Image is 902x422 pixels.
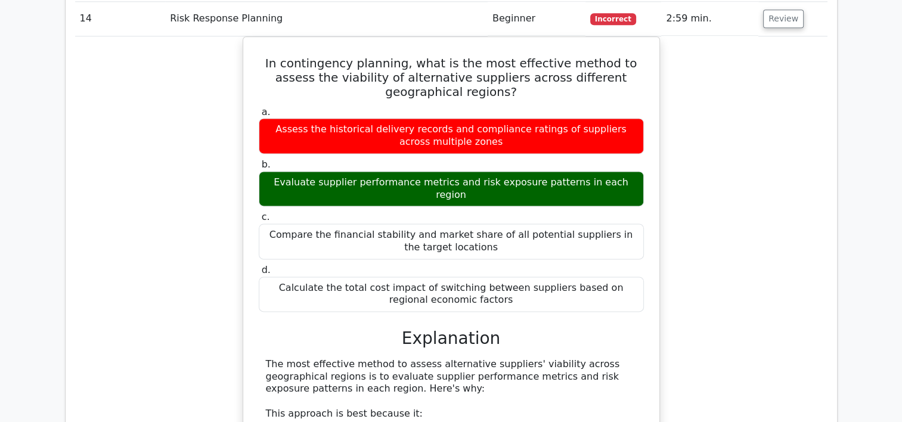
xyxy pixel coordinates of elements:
span: a. [262,106,271,117]
div: Calculate the total cost impact of switching between suppliers based on regional economic factors [259,277,644,312]
div: Compare the financial stability and market share of all potential suppliers in the target locations [259,224,644,259]
span: b. [262,159,271,170]
td: Risk Response Planning [165,2,488,36]
span: c. [262,211,270,222]
h5: In contingency planning, what is the most effective method to assess the viability of alternative... [258,56,645,99]
td: 2:59 min. [661,2,758,36]
td: Beginner [488,2,585,36]
div: Evaluate supplier performance metrics and risk exposure patterns in each region [259,171,644,207]
span: d. [262,264,271,275]
td: 14 [75,2,166,36]
span: Incorrect [590,13,636,25]
h3: Explanation [266,328,637,349]
button: Review [763,10,804,28]
div: Assess the historical delivery records and compliance ratings of suppliers across multiple zones [259,118,644,154]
